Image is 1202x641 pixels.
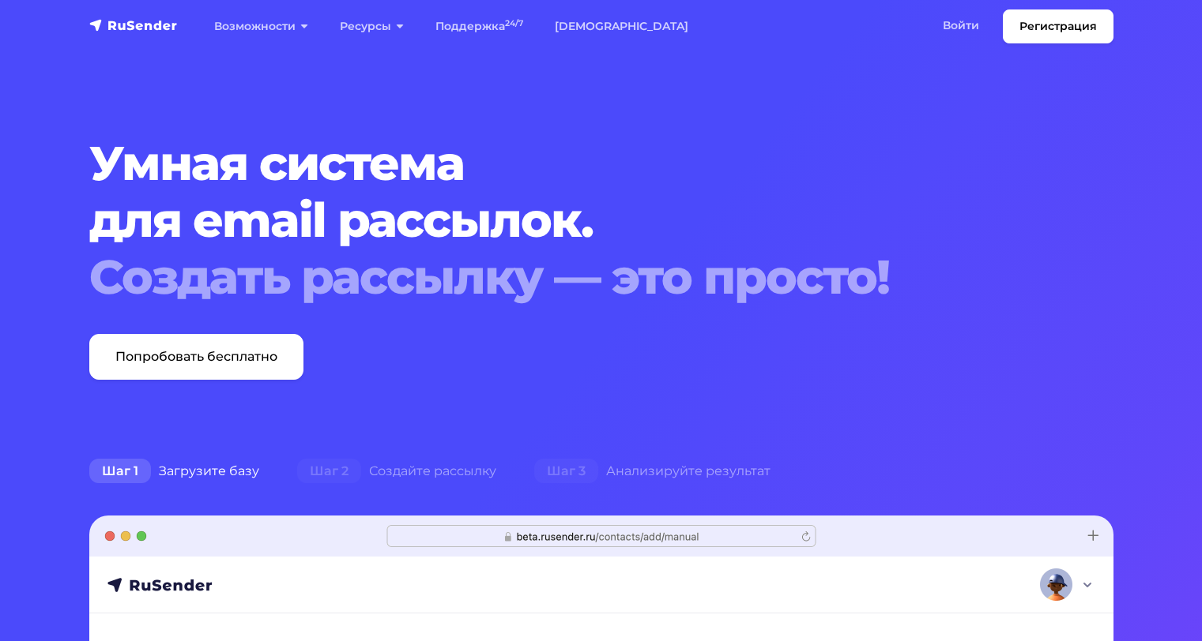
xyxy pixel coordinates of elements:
[278,455,515,487] div: Создайте рассылку
[324,10,420,43] a: Ресурсы
[420,10,539,43] a: Поддержка24/7
[89,334,303,380] a: Попробовать бесплатно
[505,18,523,28] sup: 24/7
[534,459,598,484] span: Шаг 3
[89,135,1027,306] h1: Умная система для email рассылок.
[515,455,789,487] div: Анализируйте результат
[297,459,361,484] span: Шаг 2
[89,17,178,33] img: RuSender
[198,10,324,43] a: Возможности
[927,9,995,42] a: Войти
[1003,9,1113,43] a: Регистрация
[70,455,278,487] div: Загрузите базу
[89,459,151,484] span: Шаг 1
[539,10,704,43] a: [DEMOGRAPHIC_DATA]
[89,249,1027,306] div: Создать рассылку — это просто!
